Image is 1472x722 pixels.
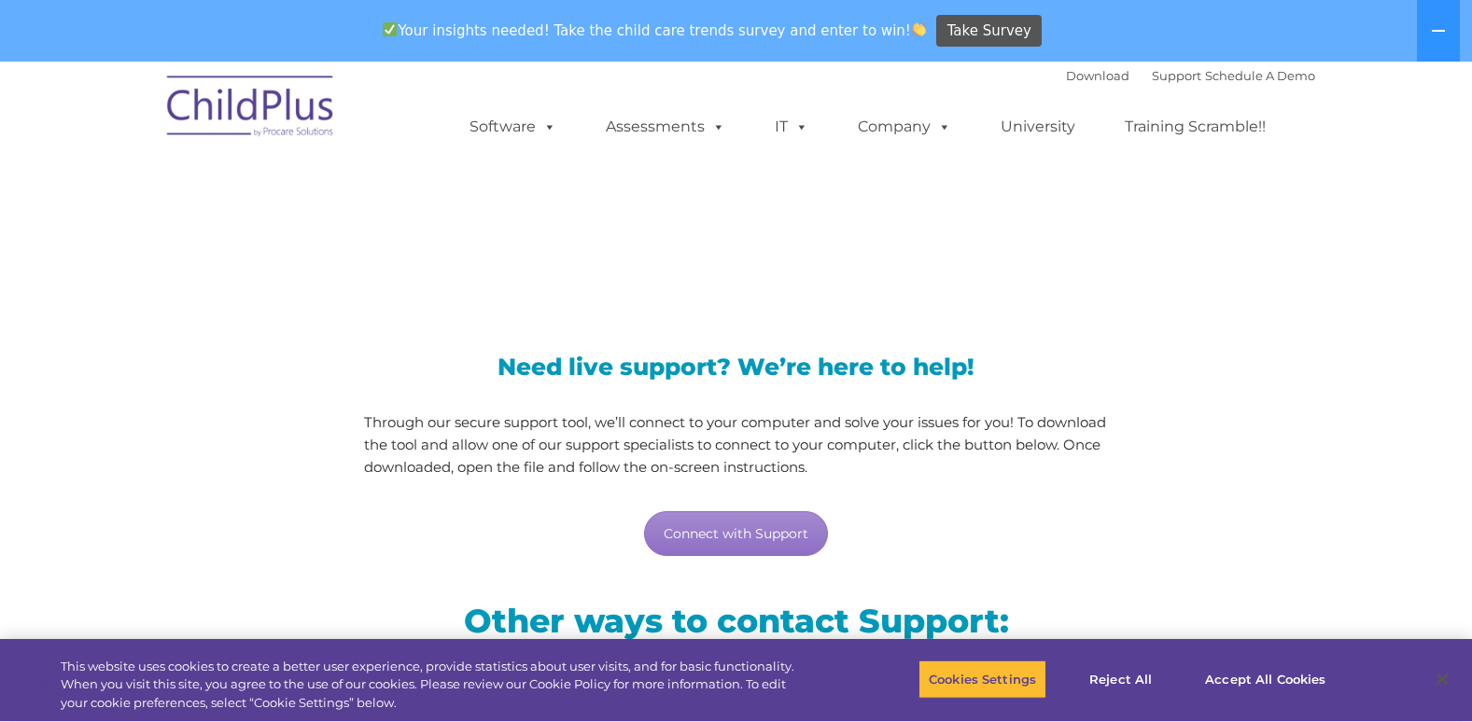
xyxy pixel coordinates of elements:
span: Your insights needed! Take the child care trends survey and enter to win! [375,12,934,49]
font: | [1066,68,1315,83]
button: Close [1422,659,1463,700]
a: Connect with Support [644,511,828,556]
a: Training Scramble!! [1106,108,1284,146]
a: Assessments [587,108,744,146]
a: Support [1152,68,1201,83]
img: 👏 [912,22,926,36]
a: Company [839,108,970,146]
a: Schedule A Demo [1205,68,1315,83]
button: Cookies Settings [918,660,1046,699]
h2: Other ways to contact Support: [172,600,1301,642]
img: ✅ [383,22,397,36]
span: LiveSupport with SplashTop [172,196,870,253]
a: Download [1066,68,1129,83]
button: Reject All [1062,660,1179,699]
a: IT [756,108,827,146]
a: University [982,108,1094,146]
h3: Need live support? We’re here to help! [364,355,1108,379]
img: ChildPlus by Procare Solutions [158,62,344,156]
div: This website uses cookies to create a better user experience, provide statistics about user visit... [61,658,809,713]
a: Take Survey [936,15,1042,48]
button: Accept All Cookies [1195,660,1336,699]
span: Take Survey [947,15,1031,48]
a: Software [451,108,575,146]
p: Through our secure support tool, we’ll connect to your computer and solve your issues for you! To... [364,411,1108,479]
